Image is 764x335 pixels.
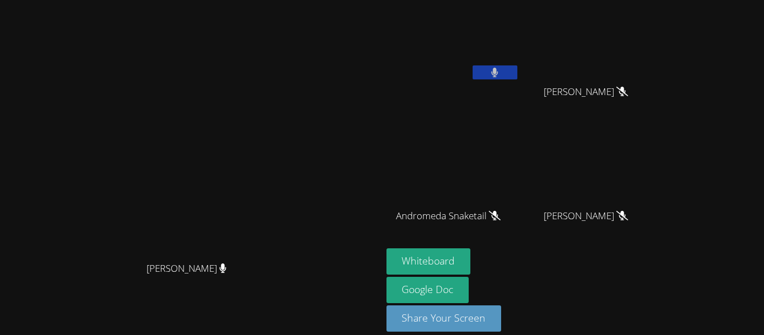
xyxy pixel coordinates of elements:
button: Share Your Screen [386,305,502,332]
span: Andromeda Snaketail [396,208,501,224]
span: [PERSON_NAME] [147,261,227,277]
span: [PERSON_NAME] [544,208,628,224]
button: Whiteboard [386,248,471,275]
a: Google Doc [386,277,469,303]
span: [PERSON_NAME] [544,84,628,100]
